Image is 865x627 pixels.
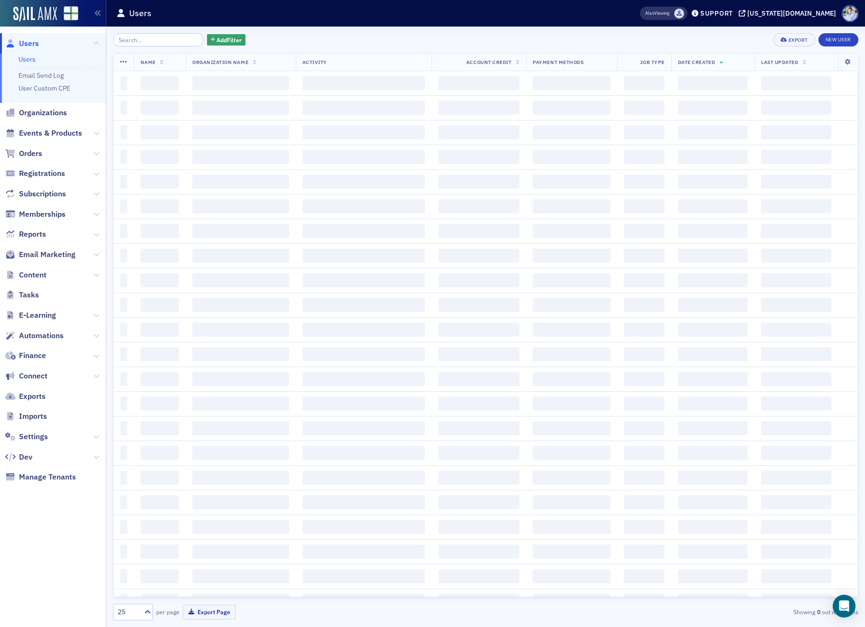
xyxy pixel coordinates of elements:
[141,495,179,509] span: ‌
[773,33,815,46] button: Export
[120,594,127,608] span: ‌
[5,270,47,280] a: Content
[438,298,519,312] span: ‌
[120,101,127,115] span: ‌
[438,273,519,287] span: ‌
[120,298,127,312] span: ‌
[761,594,831,608] span: ‌
[678,323,748,337] span: ‌
[438,76,519,90] span: ‌
[120,347,127,361] span: ‌
[438,544,519,559] span: ‌
[141,347,179,361] span: ‌
[302,323,425,337] span: ‌
[5,371,47,381] a: Connect
[192,446,289,460] span: ‌
[19,270,47,280] span: Content
[141,125,179,139] span: ‌
[302,175,425,189] span: ‌
[533,470,611,485] span: ‌
[624,520,665,534] span: ‌
[624,101,665,115] span: ‌
[13,7,57,22] img: SailAMX
[533,323,611,337] span: ‌
[19,331,64,341] span: Automations
[192,323,289,337] span: ‌
[438,125,519,139] span: ‌
[302,249,425,263] span: ‌
[192,101,289,115] span: ‌
[192,273,289,287] span: ‌
[302,372,425,386] span: ‌
[761,199,831,213] span: ‌
[5,209,66,220] a: Memberships
[192,298,289,312] span: ‌
[120,273,127,287] span: ‌
[120,569,127,583] span: ‌
[678,544,748,559] span: ‌
[533,594,611,608] span: ‌
[624,470,665,485] span: ‌
[5,331,64,341] a: Automations
[141,544,179,559] span: ‌
[678,175,748,189] span: ‌
[141,101,179,115] span: ‌
[761,125,831,139] span: ‌
[302,544,425,559] span: ‌
[438,101,519,115] span: ‌
[761,273,831,287] span: ‌
[120,396,127,411] span: ‌
[438,495,519,509] span: ‌
[120,470,127,485] span: ‌
[645,10,654,16] div: Also
[818,33,858,46] a: New User
[438,396,519,411] span: ‌
[645,10,669,17] span: Viewing
[438,175,519,189] span: ‌
[833,595,856,618] div: Open Intercom Messenger
[761,76,831,90] span: ‌
[192,199,289,213] span: ‌
[120,224,127,238] span: ‌
[533,150,611,164] span: ‌
[678,396,748,411] span: ‌
[438,569,519,583] span: ‌
[761,150,831,164] span: ‌
[438,421,519,435] span: ‌
[141,298,179,312] span: ‌
[624,199,665,213] span: ‌
[141,224,179,238] span: ‌
[533,101,611,115] span: ‌
[19,108,67,118] span: Organizations
[533,224,611,238] span: ‌
[761,224,831,238] span: ‌
[761,495,831,509] span: ‌
[678,470,748,485] span: ‌
[192,569,289,583] span: ‌
[19,452,32,462] span: Dev
[19,472,76,482] span: Manage Tenants
[19,249,75,260] span: Email Marketing
[624,396,665,411] span: ‌
[19,84,70,92] a: User Custom CPE
[19,71,64,80] a: Email Send Log
[120,249,127,263] span: ‌
[533,569,611,583] span: ‌
[678,76,748,90] span: ‌
[624,372,665,386] span: ‌
[761,298,831,312] span: ‌
[120,125,127,139] span: ‌
[5,432,48,442] a: Settings
[302,125,425,139] span: ‌
[678,150,748,164] span: ‌
[438,372,519,386] span: ‌
[678,446,748,460] span: ‌
[19,38,39,49] span: Users
[678,421,748,435] span: ‌
[302,224,425,238] span: ‌
[533,396,611,411] span: ‌
[533,446,611,460] span: ‌
[302,421,425,435] span: ‌
[113,33,204,46] input: Search…
[302,446,425,460] span: ‌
